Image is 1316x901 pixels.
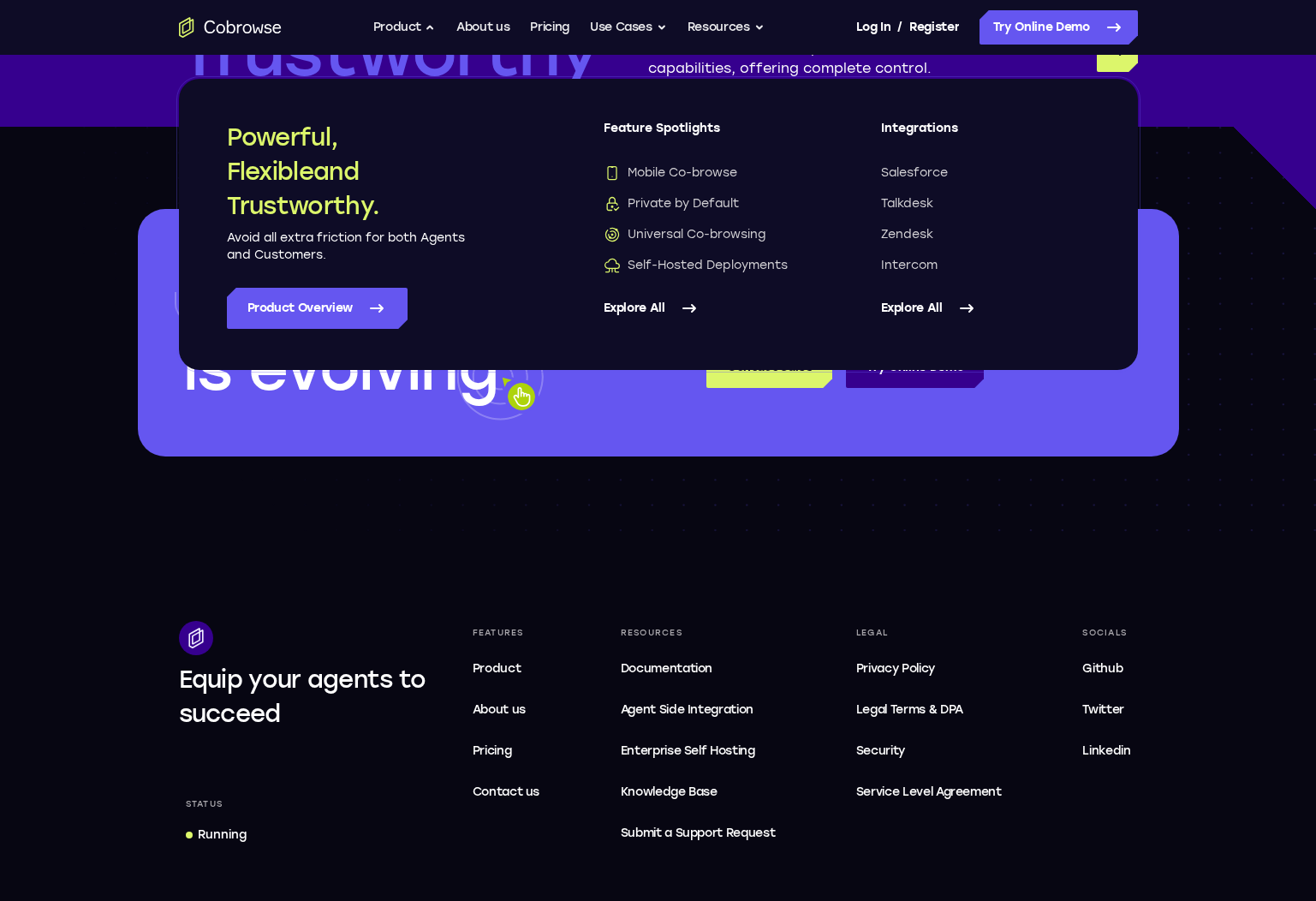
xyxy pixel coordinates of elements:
[688,10,765,45] button: Resources
[856,661,935,676] span: Privacy Policy
[614,652,783,686] a: Documentation
[856,10,890,45] a: Log In
[881,226,933,243] span: Zendesk
[604,226,765,243] span: Universal Co-browsing
[1075,734,1137,768] a: Linkedin
[849,693,1009,727] a: Legal Terms & DPA
[466,652,547,686] a: Product
[373,10,437,45] button: Product
[466,693,547,727] a: About us
[881,257,1090,274] a: Intercom
[473,661,521,676] span: Product
[590,10,667,45] button: Use Cases
[849,652,1009,686] a: Privacy Policy
[881,120,1090,151] span: Integrations
[604,164,737,182] span: Mobile Co-browse
[1082,743,1130,758] span: Linkedin
[856,782,1002,803] span: Service Level Agreement
[604,257,813,274] a: Self-Hosted DeploymentsSelf-Hosted Deployments
[604,164,621,182] img: Mobile Co-browse
[179,792,230,816] div: Status
[621,661,712,676] span: Documentation
[227,120,467,223] h2: Powerful, Flexible and Trustworthy.
[614,693,783,727] a: Agent Side Integration
[1075,621,1137,645] div: Socials
[604,195,813,212] a: Private by DefaultPrivate by Default
[227,230,467,264] p: Avoid all extra friction for both Agents and Customers.
[456,10,509,45] a: About us
[621,700,776,720] span: Agent Side Integration
[1082,702,1124,717] span: Twitter
[849,621,1009,645] div: Legal
[473,743,512,758] span: Pricing
[466,734,547,768] a: Pricing
[179,17,282,38] a: Go to the home page
[614,816,783,850] a: Submit a Support Request
[1082,661,1122,676] span: Github
[881,164,948,182] span: Salesforce
[604,288,813,329] a: Explore All
[604,226,813,243] a: Universal Co-browsingUniversal Co-browsing
[179,665,426,728] span: Equip your agents to succeed
[198,826,247,844] div: Running
[466,621,547,645] div: Features
[227,288,408,329] a: Product Overview
[621,823,776,844] span: Submit a Support Request
[604,257,621,274] img: Self-Hosted Deployments
[881,257,938,274] span: Intercom
[621,741,776,761] span: Enterprise Self Hosting
[856,702,963,717] span: Legal Terms & DPA
[614,775,783,809] a: Knowledge Base
[179,17,598,86] p: Trustworthy
[881,164,1090,182] a: Salesforce
[614,621,783,645] div: Resources
[849,734,1009,768] a: Security
[604,164,813,182] a: Mobile Co-browseMobile Co-browse
[604,195,621,212] img: Private by Default
[183,331,231,405] span: is
[1075,693,1137,727] a: Twitter
[856,743,905,758] span: Security
[604,120,813,151] span: Feature Spotlights
[621,785,718,799] span: Knowledge Base
[614,734,783,768] a: Enterprise Self Hosting
[881,195,933,212] span: Talkdesk
[604,195,739,212] span: Private by Default
[473,785,540,799] span: Contact us
[473,702,526,717] span: About us
[530,10,569,45] a: Pricing
[909,10,959,45] a: Register
[849,775,1009,809] a: Service Level Agreement
[881,288,1090,329] a: Explore All
[980,10,1138,45] a: Try Online Demo
[881,195,1090,212] a: Talkdesk
[466,775,547,809] a: Contact us
[881,226,1090,243] a: Zendesk
[179,820,253,850] a: Running
[897,17,902,38] span: /
[604,226,621,243] img: Universal Co-browsing
[1075,652,1137,686] a: Github
[604,257,788,274] span: Self-Hosted Deployments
